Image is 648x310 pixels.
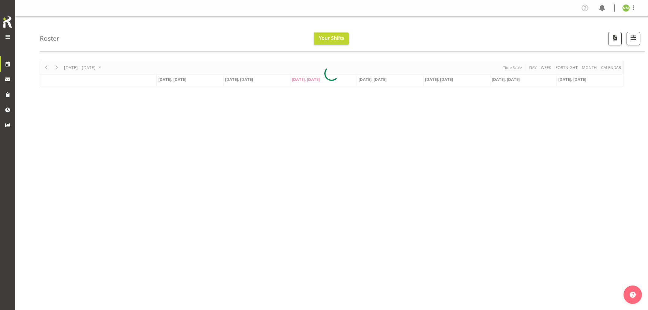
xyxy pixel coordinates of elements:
[2,15,14,29] img: Rosterit icon logo
[319,35,344,41] span: Your Shifts
[40,35,59,42] h4: Roster
[630,292,636,298] img: help-xxl-2.png
[608,32,622,45] button: Download a PDF of the roster according to the set date range.
[314,32,349,45] button: Your Shifts
[622,4,630,12] img: nelia-maiva11913.jpg
[627,32,640,45] button: Filter Shifts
